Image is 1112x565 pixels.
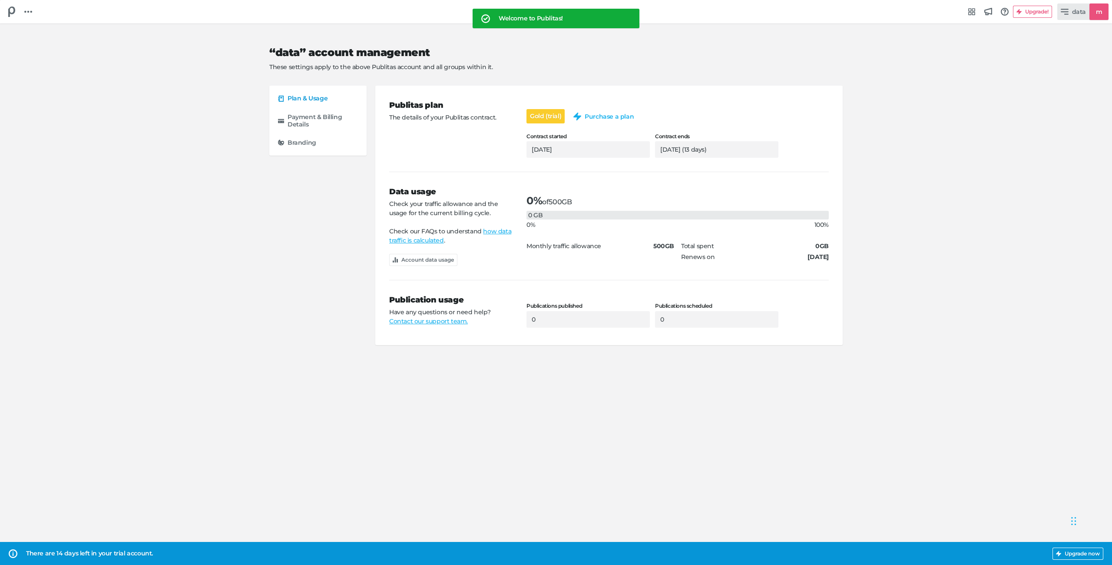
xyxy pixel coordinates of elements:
[275,135,361,150] a: Branding
[389,317,468,325] a: Contact our support team.
[275,91,361,106] a: Plan & Usage
[269,63,829,72] p: These settings apply to the above Publitas account and all groups within it.
[964,4,979,19] a: Integrations Hub
[653,243,674,250] span: 500 GB
[528,212,831,219] div: 0 GB
[655,303,778,309] label: Publications scheduled
[526,109,565,123] h5: Gold (trial)
[681,243,714,250] span: Total spent
[288,95,328,102] h5: Plan & Usage
[499,14,625,23] div: Welcome to Publitas!
[275,110,361,132] a: Payment & Billing Details
[815,243,829,250] span: 0 GB
[1072,7,1086,17] span: data
[1069,499,1112,541] iframe: Chat Widget
[389,113,513,122] p: The details of your Publitas contract.
[1092,5,1106,19] h5: m
[26,549,1047,558] div: There are 14 days left in your trial account.
[681,253,715,261] span: Renews on
[526,303,650,309] label: Publications published
[526,221,535,229] span: 0%
[389,186,513,198] h3: Data usage
[269,47,829,59] h2: “data” account management
[1052,548,1103,560] button: Upgrade now
[814,221,829,229] span: 100 %
[389,100,513,111] h3: Publitas plan
[389,308,490,325] span: Have any questions or need help?
[526,133,650,140] label: Contract started
[1071,508,1076,534] div: Drag
[542,198,572,206] span: of 500 GB
[389,200,511,244] span: Check your traffic allowance and the usage for the current billing cycle. Check our FAQs to under...
[1013,6,1052,18] button: Upgrade!
[389,294,513,306] h3: Publication usage
[1013,6,1057,18] a: Upgrade!
[526,243,601,250] span: Monthly traffic allowance
[389,254,457,266] button: Account data usage
[570,108,637,125] a: Purchase a plan
[526,194,542,207] span: 0 %
[808,253,829,261] span: [DATE]
[288,113,358,128] h5: Payment & Billing Details
[655,133,778,140] label: Contract ends
[288,139,316,146] h5: Branding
